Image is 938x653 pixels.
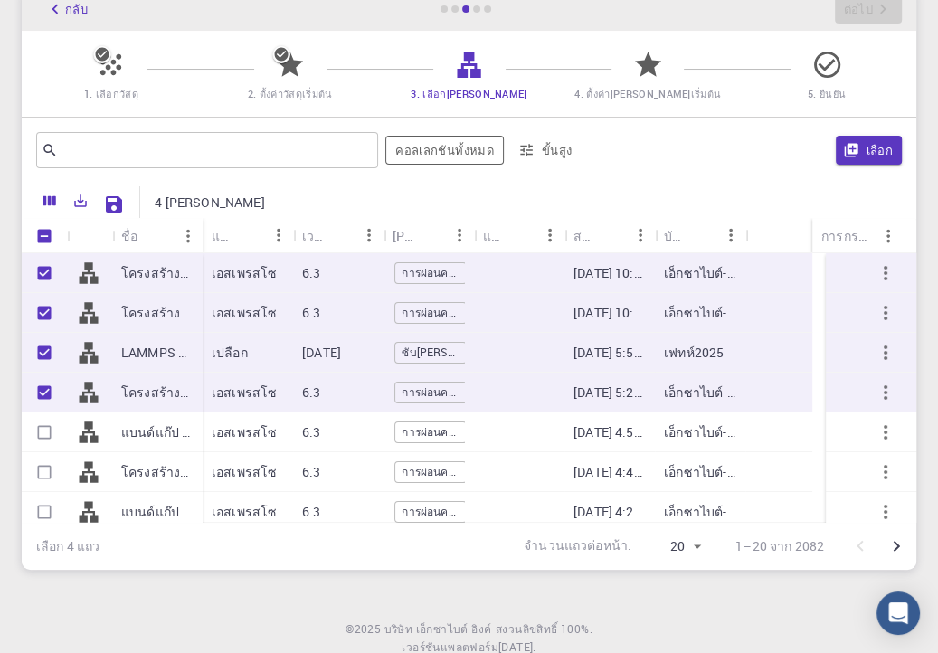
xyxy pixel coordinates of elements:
[402,424,526,439] font: การผ่อนคลายเซลล์แปรผัน
[402,305,526,319] font: การผ่อนคลายเซลล์แปรผัน
[655,218,745,253] div: บัญชี
[212,423,277,440] font: เอสเพรสโซ
[507,221,535,250] button: เรียงลำดับ
[573,264,649,281] font: [DATE] 10:57
[573,227,603,244] font: สร้าง
[212,264,277,281] font: เอสเพรสโซ
[402,345,561,359] font: ซับ[PERSON_NAME]สคริปต์เชลล์
[524,536,631,554] font: จำนวนแถวต่อหน้า:
[326,221,355,250] button: เรียงลำดับ
[393,218,416,253] div: Subworkflows
[664,227,692,244] font: บัญชี
[212,463,277,480] font: เอสเพรสโซ
[137,222,166,251] button: เรียงลำดับ
[346,621,354,636] font: ©
[174,222,203,251] button: เมนู
[664,383,755,401] font: เอ็กซาไบต์-ไอโอ
[542,142,573,158] font: ขั้นสูง
[812,218,903,253] div: การกระทำ
[874,222,903,251] button: เมนู
[302,344,341,361] font: [DATE]
[573,304,649,321] font: [DATE] 10:57
[121,423,215,440] font: แบนด์แก๊ป (LDA)
[664,423,755,440] font: เอ็กซาไบต์-ไอโอ
[235,221,264,250] button: เรียงลำดับ
[96,186,132,222] button: บันทึกการตั้งค่า Explorer
[670,537,685,554] font: 20
[836,136,903,165] button: เลือก
[664,463,755,480] font: เอ็กซาไบต์-ไอโอ
[212,383,277,401] font: เอสเพรสโซ
[878,528,914,564] button: ไปยังหน้าถัดไป
[664,304,755,321] font: เอ็กซาไบต์-ไอโอ
[302,218,326,253] div: Application Version
[67,218,112,253] div: ไอคอน
[573,218,597,253] div: Created
[121,463,318,480] font: โครงสร้างผ่อนคลาย + แบนด์ (LDA)
[573,344,657,361] font: [DATE] 5:59 น.
[212,227,308,244] font: แอปพลิเคชันที่ใช้
[808,87,846,100] font: 5. ยืนยัน
[264,221,293,250] button: เมนู
[212,304,277,321] font: เอสเพรสโซ
[384,621,492,636] font: บริษัท เอ็กซาไบต์ อิงค์
[402,384,526,399] font: การผ่อนคลายเซลล์แปรผัน
[248,87,333,100] font: 2. ตั้งค่าวัสดุเริ่มต้น
[564,218,655,253] div: สร้าง
[212,503,277,520] font: เอสเพรสโซ
[483,218,507,253] div: Tags
[302,304,320,321] font: 6.3
[664,503,755,520] font: เอ็กซาไบต์-ไอโอ
[411,87,526,100] font: 3. เลือก[PERSON_NAME]
[574,87,721,100] font: 4. ตั้งค่า[PERSON_NAME]เริ่มต้น
[384,620,492,639] a: บริษัท เอ็กซาไบต์ อิงค์
[735,537,824,554] font: 1–20 จาก 2082
[121,264,251,281] font: โครงสร้างแบนด์ (LDA)
[121,383,251,401] font: โครงสร้างแบนด์ (LDA)
[716,221,745,250] button: เมนู
[121,503,215,520] font: แบนด์แก๊ป (LDA)
[385,136,504,165] button: คอลเลกชันทั้งหมด
[402,504,526,518] font: การผ่อนคลายเซลล์แปรผัน
[121,344,347,361] font: LAMMPS ผ่าน[PERSON_NAME] (โคลน)
[664,264,755,281] font: เอ็กซาไบต์-ไอโอ
[65,186,96,215] button: ส่งออก
[445,221,474,250] button: เมนู
[121,304,251,321] font: โครงสร้างแบนด์ (LDA)
[402,265,526,279] font: การผ่อนคลายเซลล์แปรผัน
[166,194,265,211] font: [PERSON_NAME]
[573,383,657,401] font: [DATE] 5:20 น.
[573,423,657,440] font: [DATE] 4:56 น.
[355,221,384,250] button: เมนู
[395,142,494,158] font: คอลเลกชันทั้งหมด
[121,227,137,244] font: ชื่อ
[384,218,474,253] div: เวิร์กโฟลว์ย่อย
[65,1,88,17] font: กลับ
[302,264,320,281] font: 6.3
[573,503,657,520] font: [DATE] 4:27 น.
[302,463,320,480] font: 6.3
[483,227,507,244] font: แท็ก
[302,383,320,401] font: 6.3
[511,136,582,165] button: ขั้นสูง
[535,221,564,250] button: เมนู
[474,218,564,253] div: แท็ก
[36,537,100,554] font: เลือก 4 แถว
[155,194,162,211] font: 4
[112,218,203,253] div: ชื่อ
[34,186,65,215] button: คอลัมน์
[597,221,626,250] button: เรียงลำดับ
[626,221,655,250] button: เมนู
[867,142,894,158] font: เลือก
[687,221,716,250] button: เรียงลำดับ
[48,14,128,31] font: ฝ่ายสนับสนุน
[84,87,138,100] font: 1. เลือกวัสดุ
[416,221,445,250] button: เรียงลำดับ
[664,344,724,361] font: เฟทห์2025
[355,621,382,636] font: 2025
[302,423,320,440] font: 6.3
[203,218,293,253] div: แอปพลิเคชันที่ใช้
[385,136,504,165] span: กรองทั่วทั้งห้องสมุดรวมทั้งชุด (โฟลเดอร์)
[293,218,384,253] div: เวอร์ชันแอปพลิเคชัน
[496,621,592,636] font: สงวนลิขสิทธิ์ 100%.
